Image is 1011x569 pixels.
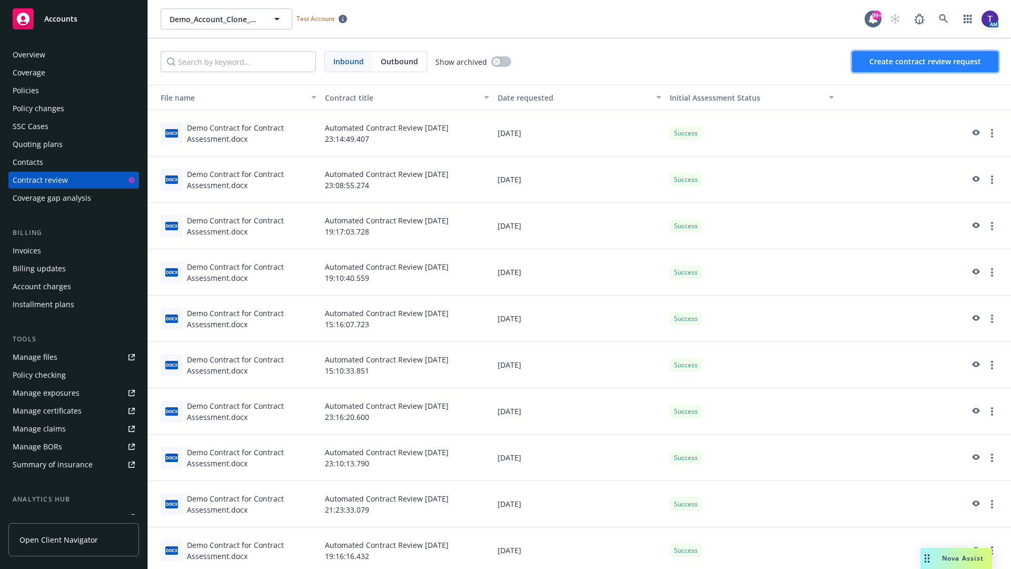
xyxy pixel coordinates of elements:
button: Contract title [321,85,493,110]
a: Start snowing [885,8,906,30]
div: Automated Contract Review [DATE] 23:08:55.274 [321,156,493,203]
a: Loss summary generator [8,509,139,526]
div: Demo Contract for Contract Assessment.docx [187,122,316,144]
a: preview [969,498,982,511]
span: Success [674,499,698,509]
a: Policy checking [8,367,139,384]
button: Demo_Account_Clone_QA_CR_Tests_Demo [161,8,292,30]
div: File name [152,92,305,103]
div: [DATE] [493,110,666,156]
button: Date requested [493,85,666,110]
div: Policy checking [13,367,66,384]
a: Manage files [8,349,139,366]
img: photo [982,11,998,27]
a: more [986,498,998,511]
a: Quoting plans [8,136,139,153]
span: Initial Assessment Status [670,93,760,103]
div: Contacts [13,154,43,171]
span: Inbound [325,52,372,72]
div: Manage claims [13,420,66,437]
a: preview [969,359,982,371]
span: Success [674,129,698,138]
a: more [986,452,998,464]
span: Outbound [372,52,427,72]
span: docx [165,175,178,183]
div: Automated Contract Review [DATE] 15:10:33.851 [321,342,493,388]
div: 99+ [872,11,881,20]
a: Overview [8,46,139,63]
a: Manage claims [8,420,139,437]
span: Outbound [381,56,418,67]
div: Demo Contract for Contract Assessment.docx [187,261,316,283]
a: Summary of insurance [8,456,139,473]
a: preview [969,405,982,418]
a: more [986,127,998,140]
div: Manage files [13,349,57,366]
span: Nova Assist [942,554,984,563]
a: Installment plans [8,296,139,313]
a: more [986,359,998,371]
a: Report a Bug [909,8,930,30]
span: Success [674,407,698,416]
span: Accounts [44,15,77,23]
span: Success [674,360,698,370]
a: preview [969,452,982,464]
div: Demo Contract for Contract Assessment.docx [187,354,316,376]
span: Success [674,453,698,463]
span: Success [674,221,698,231]
div: Analytics hub [8,494,139,505]
span: docx [165,454,178,462]
div: [DATE] [493,342,666,388]
div: Demo Contract for Contract Assessment.docx [187,539,316,562]
a: Switch app [957,8,978,30]
div: Billing [8,228,139,238]
a: Policy changes [8,100,139,117]
a: more [986,544,998,557]
div: Installment plans [13,296,74,313]
div: Invoices [13,242,41,259]
a: preview [969,266,982,279]
span: docx [165,315,178,322]
a: Contract review [8,172,139,189]
span: Open Client Navigator [19,534,98,545]
div: Automated Contract Review [DATE] 15:16:07.723 [321,296,493,342]
a: preview [969,127,982,140]
div: Coverage [13,64,45,81]
div: Tools [8,334,139,345]
span: Show archived [435,56,487,67]
a: Account charges [8,278,139,295]
span: docx [165,129,178,137]
a: Manage certificates [8,403,139,419]
div: [DATE] [493,481,666,527]
div: Contract title [325,92,478,103]
div: Demo Contract for Contract Assessment.docx [187,493,316,515]
div: Toggle SortBy [670,92,822,103]
span: docx [165,361,178,369]
span: Inbound [333,56,364,67]
div: Drag to move [920,548,934,569]
div: [DATE] [493,249,666,296]
div: Billing updates [13,260,66,277]
div: Demo Contract for Contract Assessment.docx [187,215,316,237]
div: [DATE] [493,435,666,481]
div: Quoting plans [13,136,63,153]
a: Search [933,8,954,30]
a: Policies [8,82,139,99]
span: docx [165,407,178,415]
span: Test Account [296,14,334,23]
div: Demo Contract for Contract Assessment.docx [187,308,316,330]
div: [DATE] [493,296,666,342]
div: Manage exposures [13,385,80,401]
a: Manage exposures [8,385,139,401]
div: SSC Cases [13,118,48,135]
div: Automated Contract Review [DATE] 23:10:13.790 [321,435,493,481]
a: preview [969,173,982,186]
a: Coverage gap analysis [8,190,139,207]
div: Toggle SortBy [152,92,305,103]
div: Date requested [498,92,650,103]
div: Policy changes [13,100,64,117]
div: Automated Contract Review [DATE] 19:10:40.559 [321,249,493,296]
span: Create contract review request [869,56,981,66]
